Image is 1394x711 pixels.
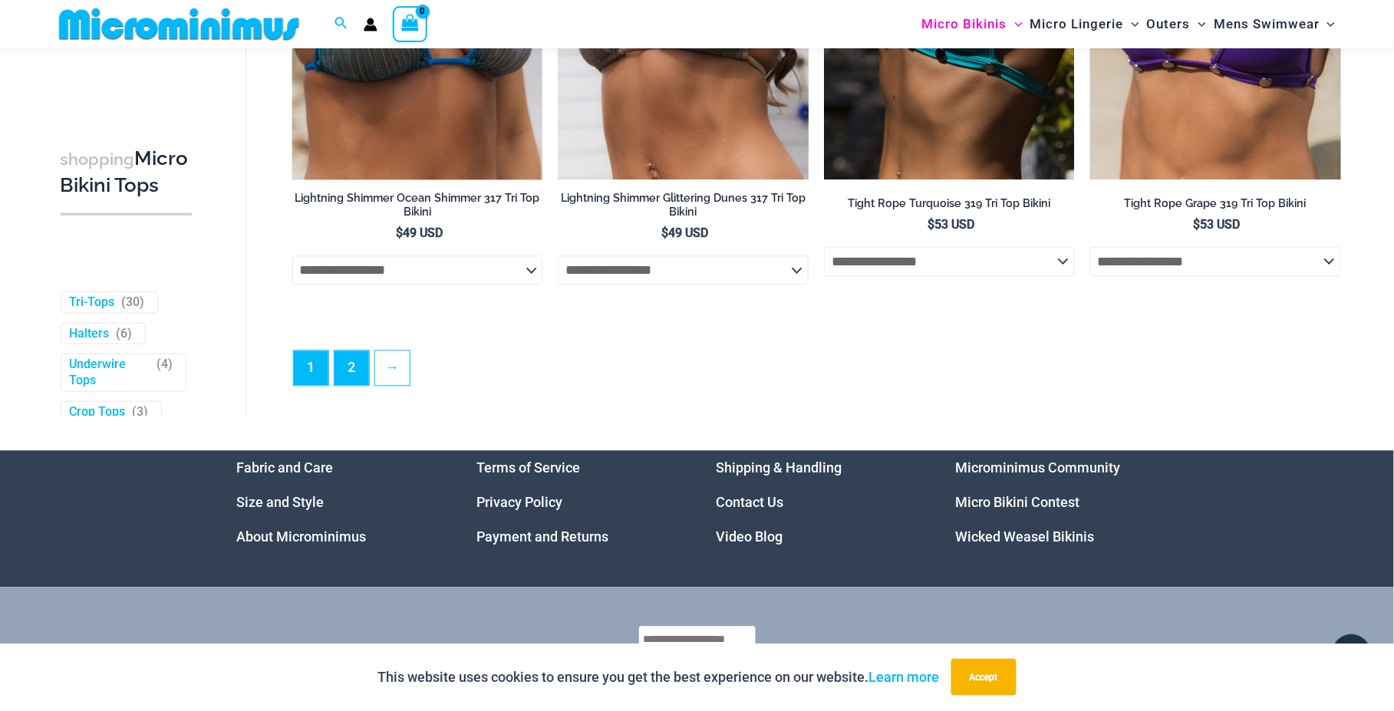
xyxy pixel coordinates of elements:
[476,528,608,545] a: Payment and Returns
[928,217,974,232] bdi: 53 USD
[824,196,1075,211] h2: Tight Rope Turquoise 319 Tri Top Bikini
[916,2,1342,46] nav: Site Navigation
[824,196,1075,216] a: Tight Rope Turquoise 319 Tri Top Bikini
[1194,217,1201,232] span: $
[334,351,369,385] a: Page 2
[364,18,377,31] a: Account icon link
[1124,5,1139,44] span: Menu Toggle
[70,404,126,420] a: Crop Tops
[928,217,934,232] span: $
[1027,5,1143,44] a: Micro LingerieMenu ToggleMenu Toggle
[292,191,543,219] h2: Lightning Shimmer Ocean Shimmer 317 Tri Top Bikini
[162,357,169,371] span: 4
[1194,217,1241,232] bdi: 53 USD
[61,149,135,168] span: shopping
[127,294,140,308] span: 30
[476,450,678,554] aside: Footer Widget 2
[956,450,1158,554] nav: Menu
[396,225,403,240] span: $
[951,659,1017,696] button: Accept
[375,351,410,385] a: →
[70,325,110,341] a: Halters
[956,528,1095,545] a: Wicked Weasel Bikinis
[476,450,678,554] nav: Menu
[476,459,580,476] a: Terms of Service
[1030,5,1124,44] span: Micro Lingerie
[237,459,334,476] a: Fabric and Care
[717,459,842,476] a: Shipping & Handling
[717,450,918,554] aside: Footer Widget 3
[292,350,1341,394] nav: Product Pagination
[70,357,150,389] a: Underwire Tops
[157,357,173,389] span: ( )
[1143,5,1210,44] a: OutersMenu ToggleMenu Toggle
[396,225,443,240] bdi: 49 USD
[70,294,115,310] a: Tri-Tops
[294,351,328,385] span: Page 1
[1210,5,1339,44] a: Mens SwimwearMenu ToggleMenu Toggle
[662,225,669,240] span: $
[476,494,562,510] a: Privacy Policy
[717,494,784,510] a: Contact Us
[956,494,1080,510] a: Micro Bikini Contest
[869,669,940,685] a: Learn more
[122,294,145,310] span: ( )
[237,450,439,554] nav: Menu
[717,528,783,545] a: Video Blog
[717,450,918,554] nav: Menu
[334,15,348,34] a: Search icon link
[1191,5,1206,44] span: Menu Toggle
[956,459,1121,476] a: Microminimus Community
[956,450,1158,554] aside: Footer Widget 4
[393,6,428,41] a: View Shopping Cart, empty
[61,145,192,198] h3: Micro Bikini Tops
[237,494,325,510] a: Size and Style
[121,325,128,340] span: 6
[918,5,1027,44] a: Micro BikinisMenu ToggleMenu Toggle
[662,225,709,240] bdi: 49 USD
[1090,196,1341,216] a: Tight Rope Grape 319 Tri Top Bikini
[378,666,940,689] p: This website uses cookies to ensure you get the best experience on our website.
[558,191,809,219] h2: Lightning Shimmer Glittering Dunes 317 Tri Top Bikini
[137,404,144,419] span: 3
[1147,5,1191,44] span: Outers
[117,325,133,341] span: ( )
[237,528,367,545] a: About Microminimus
[237,450,439,554] aside: Footer Widget 1
[292,191,543,225] a: Lightning Shimmer Ocean Shimmer 317 Tri Top Bikini
[1214,5,1320,44] span: Mens Swimwear
[1007,5,1023,44] span: Menu Toggle
[53,7,305,41] img: MM SHOP LOGO FLAT
[1320,5,1335,44] span: Menu Toggle
[922,5,1007,44] span: Micro Bikinis
[558,191,809,225] a: Lightning Shimmer Glittering Dunes 317 Tri Top Bikini
[133,404,149,420] span: ( )
[1090,196,1341,211] h2: Tight Rope Grape 319 Tri Top Bikini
